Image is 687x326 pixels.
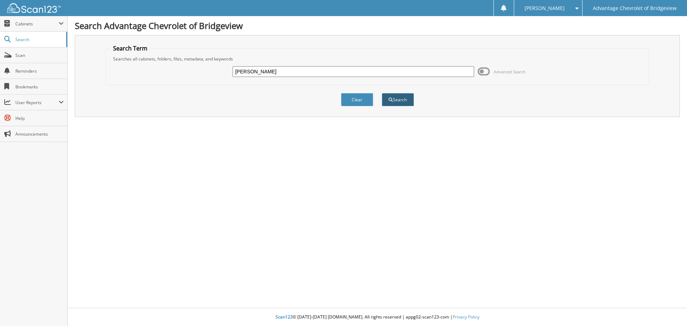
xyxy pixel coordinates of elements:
[75,20,680,31] h1: Search Advantage Chevrolet of Bridgeview
[109,44,151,52] legend: Search Term
[15,52,64,58] span: Scan
[15,21,59,27] span: Cabinets
[68,308,687,326] div: © [DATE]-[DATE] [DOMAIN_NAME]. All rights reserved | appg02-scan123-com |
[15,68,64,74] span: Reminders
[494,69,526,74] span: Advanced Search
[341,93,373,106] button: Clear
[15,37,63,43] span: Search
[15,131,64,137] span: Announcements
[382,93,414,106] button: Search
[525,6,565,10] span: [PERSON_NAME]
[593,6,677,10] span: Advantage Chevrolet of Bridgeview
[276,314,293,320] span: Scan123
[7,3,61,13] img: scan123-logo-white.svg
[15,115,64,121] span: Help
[109,56,645,62] div: Searches all cabinets, folders, files, metadata, and keywords
[651,292,687,326] iframe: Chat Widget
[453,314,479,320] a: Privacy Policy
[15,99,59,106] span: User Reports
[15,84,64,90] span: Bookmarks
